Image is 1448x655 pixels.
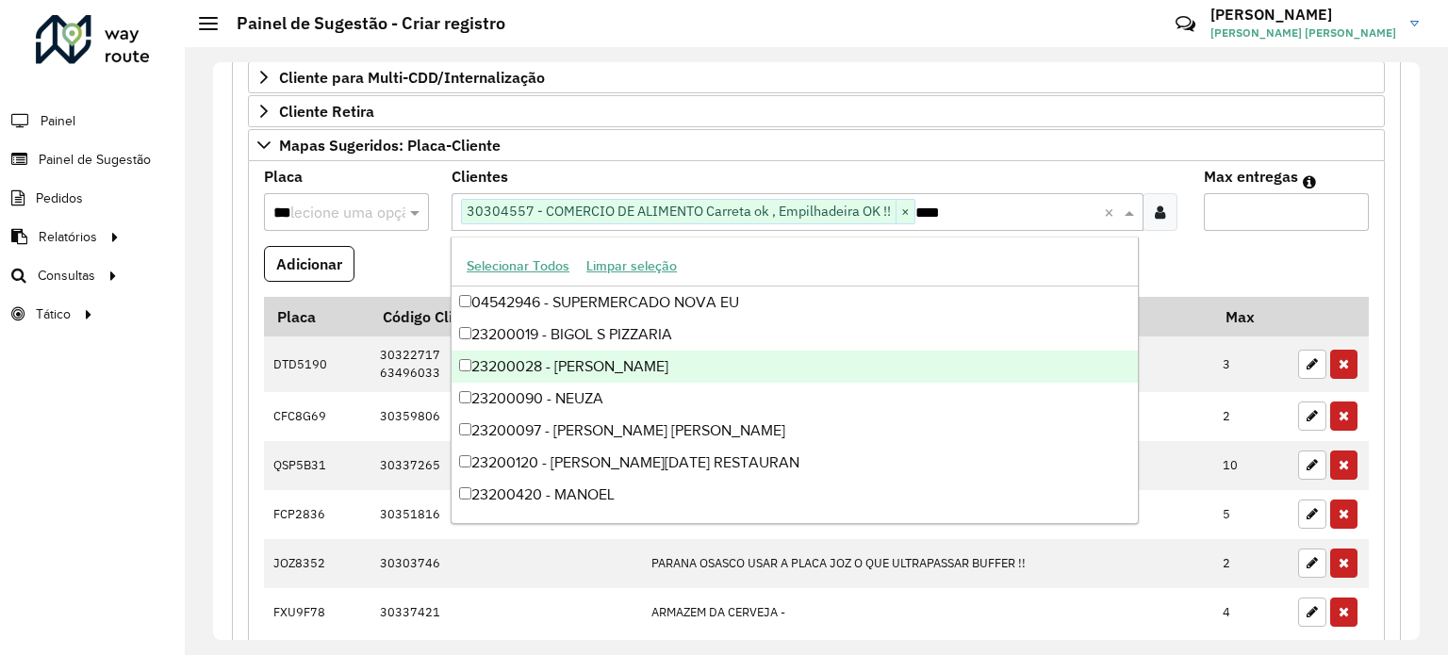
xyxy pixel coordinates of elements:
[370,539,641,588] td: 30303746
[264,165,303,188] label: Placa
[370,392,641,441] td: 30359806
[641,539,1212,588] td: PARANA OSASCO USAR A PLACA JOZ O QUE ULTRAPASSAR BUFFER !!
[578,252,685,281] button: Limpar seleção
[264,441,370,490] td: QSP5B31
[1165,4,1206,44] a: Contato Rápido
[218,13,505,34] h2: Painel de Sugestão - Criar registro
[36,188,83,208] span: Pedidos
[451,237,1139,524] ng-dropdown-panel: Options list
[1204,165,1298,188] label: Max entregas
[458,252,578,281] button: Selecionar Todos
[38,266,95,286] span: Consultas
[452,165,508,188] label: Clientes
[248,129,1385,161] a: Mapas Sugeridos: Placa-Cliente
[370,588,641,637] td: 30337421
[264,246,354,282] button: Adicionar
[452,351,1138,383] div: 23200028 - [PERSON_NAME]
[1104,201,1120,223] span: Clear all
[279,138,501,153] span: Mapas Sugeridos: Placa-Cliente
[452,415,1138,447] div: 23200097 - [PERSON_NAME] [PERSON_NAME]
[452,479,1138,511] div: 23200420 - MANOEL
[1213,490,1289,539] td: 5
[452,447,1138,479] div: 23200120 - [PERSON_NAME][DATE] RESTAURAN
[248,95,1385,127] a: Cliente Retira
[452,383,1138,415] div: 23200090 - NEUZA
[1213,392,1289,441] td: 2
[39,227,97,247] span: Relatórios
[462,200,896,222] span: 30304557 - COMERCIO DE ALIMENTO Carreta ok , Empilhadeira OK !!
[1213,441,1289,490] td: 10
[1213,336,1289,392] td: 3
[264,588,370,637] td: FXU9F78
[264,490,370,539] td: FCP2836
[264,336,370,392] td: DTD5190
[264,297,370,336] th: Placa
[1303,174,1316,189] em: Máximo de clientes que serão colocados na mesma rota com os clientes informados
[264,539,370,588] td: JOZ8352
[36,304,71,324] span: Tático
[264,392,370,441] td: CFC8G69
[370,490,641,539] td: 30351816
[370,441,641,490] td: 30337265
[279,104,374,119] span: Cliente Retira
[1213,539,1289,588] td: 2
[1210,6,1396,24] h3: [PERSON_NAME]
[1210,25,1396,41] span: [PERSON_NAME] [PERSON_NAME]
[370,336,641,392] td: 30322717 63496033
[641,588,1212,637] td: ARMAZEM DA CERVEJA -
[248,61,1385,93] a: Cliente para Multi-CDD/Internalização
[896,201,914,223] span: ×
[279,70,545,85] span: Cliente para Multi-CDD/Internalização
[452,287,1138,319] div: 04542946 - SUPERMERCADO NOVA EU
[370,297,641,336] th: Código Cliente
[452,511,1138,543] div: 23200464 - MERCADO PARAYBA
[39,150,151,170] span: Painel de Sugestão
[1213,297,1289,336] th: Max
[1213,588,1289,637] td: 4
[452,319,1138,351] div: 23200019 - BIGOL S PIZZARIA
[41,111,75,131] span: Painel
